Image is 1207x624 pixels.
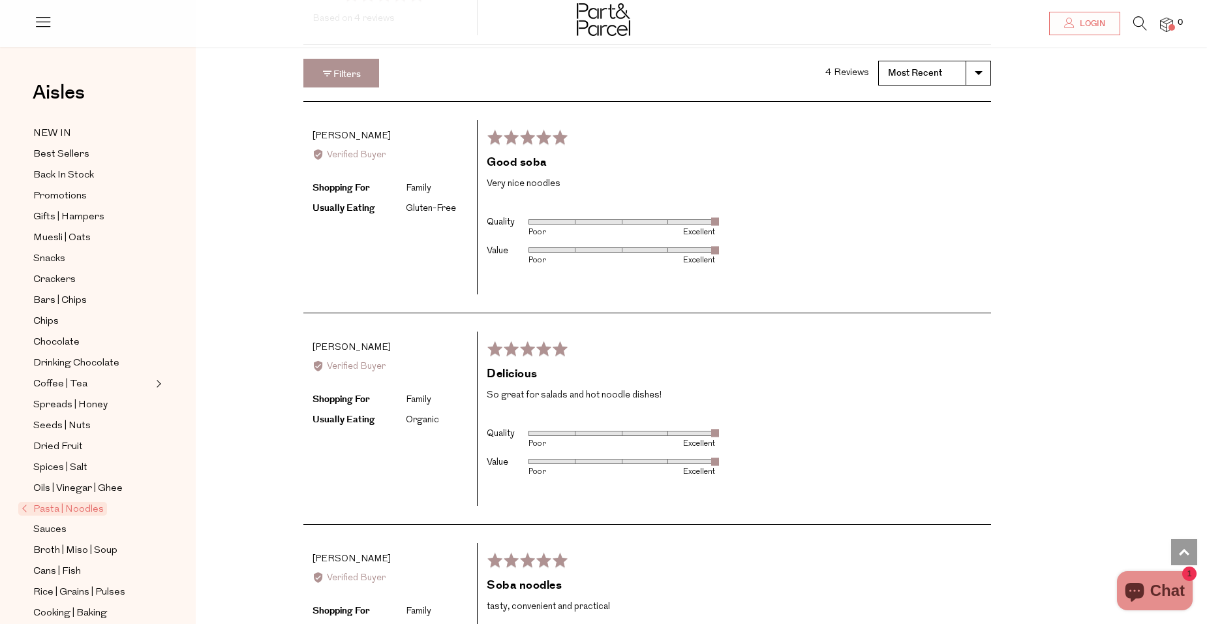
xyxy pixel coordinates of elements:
a: Coffee | Tea [33,376,152,392]
li: Organic [406,415,439,425]
span: Promotions [33,189,87,204]
span: Cooking | Baking [33,606,107,621]
span: Snacks [33,251,65,267]
a: Bars | Chips [33,292,152,309]
div: Usually Eating [313,201,404,215]
p: So great for salads and hot noodle dishes! [487,388,982,403]
div: Excellent [622,468,715,476]
span: 0 [1174,17,1186,29]
div: Excellent [622,228,715,236]
table: Product attributes ratings [487,210,715,267]
span: Oils | Vinegar | Ghee [33,481,123,497]
span: Spreads | Honey [33,398,108,413]
a: Aisles [33,83,85,116]
a: Pasta | Noodles [22,501,152,517]
button: Expand/Collapse Coffee | Tea [153,376,162,392]
a: Promotions [33,188,152,204]
div: Poor [528,228,622,236]
span: Dried Fruit [33,439,83,455]
a: Rice | Grains | Pulses [33,584,152,601]
th: Quality [487,210,528,238]
span: [PERSON_NAME] [313,554,391,564]
inbox-online-store-chat: Shopify online store chat [1113,571,1197,614]
span: Crackers [33,272,76,288]
a: Cooking | Baking [33,605,152,621]
div: Verified Buyer [313,571,468,585]
span: NEW IN [33,126,71,142]
a: Chips [33,313,152,330]
div: Family [406,604,431,619]
a: Snacks [33,251,152,267]
a: Best Sellers [33,146,152,163]
span: Spices | Salt [33,460,87,476]
span: Best Sellers [33,147,89,163]
div: Excellent [622,257,715,264]
h2: Soba noodles [487,578,982,594]
a: Oils | Vinegar | Ghee [33,480,152,497]
span: Login [1077,18,1105,29]
p: tasty, convenient and practical [487,599,982,615]
div: Family [406,393,431,407]
a: NEW IN [33,125,152,142]
div: Poor [528,468,622,476]
a: Dried Fruit [33,439,152,455]
img: Part&Parcel [577,3,630,36]
span: Chocolate [33,335,80,351]
table: Product attributes ratings [487,422,715,478]
a: Login [1049,12,1120,35]
th: Value [487,450,528,478]
a: Chocolate [33,334,152,351]
a: Muesli | Oats [33,230,152,246]
div: 4 Reviews [825,66,869,80]
span: Sauces [33,522,67,538]
span: Gifts | Hampers [33,210,104,225]
a: 0 [1160,18,1173,31]
div: Poor [528,257,622,264]
a: Cans | Fish [33,563,152,580]
div: Usually Eating [313,413,404,427]
a: Sauces [33,522,152,538]
a: Spreads | Honey [33,397,152,413]
a: Drinking Chocolate [33,355,152,371]
a: Gifts | Hampers [33,209,152,225]
span: Muesli | Oats [33,230,91,246]
th: Value [487,238,528,266]
div: Poor [528,440,622,448]
span: Cans | Fish [33,564,81,580]
a: Back In Stock [33,167,152,183]
span: Bars | Chips [33,293,87,309]
div: Verified Buyer [313,148,468,163]
a: Broth | Miso | Soup [33,542,152,559]
span: Rice | Grains | Pulses [33,585,125,601]
span: Drinking Chocolate [33,356,119,371]
span: Back In Stock [33,168,94,183]
div: Verified Buyer [313,360,468,374]
a: Crackers [33,272,152,288]
span: Pasta | Noodles [18,502,107,516]
th: Quality [487,422,528,450]
span: [PERSON_NAME] [313,343,391,352]
div: Excellent [622,440,715,448]
p: Very nice noodles [487,176,982,192]
a: Spices | Salt [33,460,152,476]
span: [PERSON_NAME] [313,131,391,141]
h2: Delicious [487,366,982,382]
span: Seeds | Nuts [33,418,91,434]
span: Broth | Miso | Soup [33,543,117,559]
span: Coffee | Tea [33,377,87,392]
h2: Good soba [487,155,982,171]
li: Gluten-Free [406,204,456,213]
button: Filters [303,59,379,87]
span: Aisles [33,78,85,107]
div: Shopping For [313,181,404,195]
a: Seeds | Nuts [33,418,152,434]
div: Shopping For [313,392,404,407]
div: Family [406,181,431,196]
div: Shopping For [313,604,404,618]
span: Chips [33,314,59,330]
